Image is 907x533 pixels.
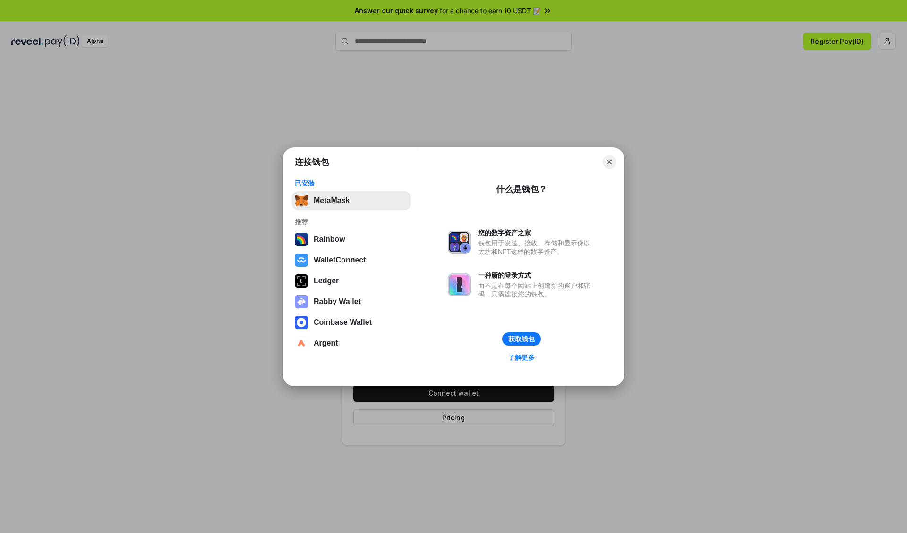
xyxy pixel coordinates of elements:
[478,228,595,237] div: 您的数字资产之家
[508,353,535,362] div: 了解更多
[508,335,535,343] div: 获取钱包
[295,233,308,246] img: svg+xml,%3Csvg%20width%3D%22120%22%20height%3D%22120%22%20viewBox%3D%220%200%20120%20120%22%20fil...
[503,351,540,364] a: 了解更多
[295,274,308,288] img: svg+xml,%3Csvg%20xmlns%3D%22http%3A%2F%2Fwww.w3.org%2F2000%2Fsvg%22%20width%3D%2228%22%20height%3...
[295,156,329,168] h1: 连接钱包
[292,271,411,290] button: Ledger
[502,332,541,346] button: 获取钱包
[478,281,595,298] div: 而不是在每个网站上创建新的账户和密码，只需连接您的钱包。
[314,277,339,285] div: Ledger
[292,230,411,249] button: Rainbow
[295,316,308,329] img: svg+xml,%3Csvg%20width%3D%2228%22%20height%3D%2228%22%20viewBox%3D%220%200%2028%2028%22%20fill%3D...
[496,184,547,195] div: 什么是钱包？
[295,194,308,207] img: svg+xml,%3Csvg%20fill%3D%22none%22%20height%3D%2233%22%20viewBox%3D%220%200%2035%2033%22%20width%...
[314,256,366,264] div: WalletConnect
[314,235,345,244] div: Rainbow
[295,179,408,187] div: 已安装
[292,251,411,270] button: WalletConnect
[478,239,595,256] div: 钱包用于发送、接收、存储和显示像以太坊和NFT这样的数字资产。
[314,297,361,306] div: Rabby Wallet
[314,318,372,327] div: Coinbase Wallet
[292,313,411,332] button: Coinbase Wallet
[314,339,338,347] div: Argent
[314,196,350,205] div: MetaMask
[292,292,411,311] button: Rabby Wallet
[478,271,595,279] div: 一种新的登录方式
[295,337,308,350] img: svg+xml,%3Csvg%20width%3D%2228%22%20height%3D%2228%22%20viewBox%3D%220%200%2028%2028%22%20fill%3D...
[292,191,411,210] button: MetaMask
[295,254,308,267] img: svg+xml,%3Csvg%20width%3D%2228%22%20height%3D%2228%22%20viewBox%3D%220%200%2028%2028%22%20fill%3D...
[295,295,308,308] img: svg+xml,%3Csvg%20xmlns%3D%22http%3A%2F%2Fwww.w3.org%2F2000%2Fsvg%22%20fill%3D%22none%22%20viewBox...
[603,155,616,169] button: Close
[295,218,408,226] div: 推荐
[448,273,471,296] img: svg+xml,%3Csvg%20xmlns%3D%22http%3A%2F%2Fwww.w3.org%2F2000%2Fsvg%22%20fill%3D%22none%22%20viewBox...
[448,231,471,254] img: svg+xml,%3Csvg%20xmlns%3D%22http%3A%2F%2Fwww.w3.org%2F2000%2Fsvg%22%20fill%3D%22none%22%20viewBox...
[292,334,411,353] button: Argent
